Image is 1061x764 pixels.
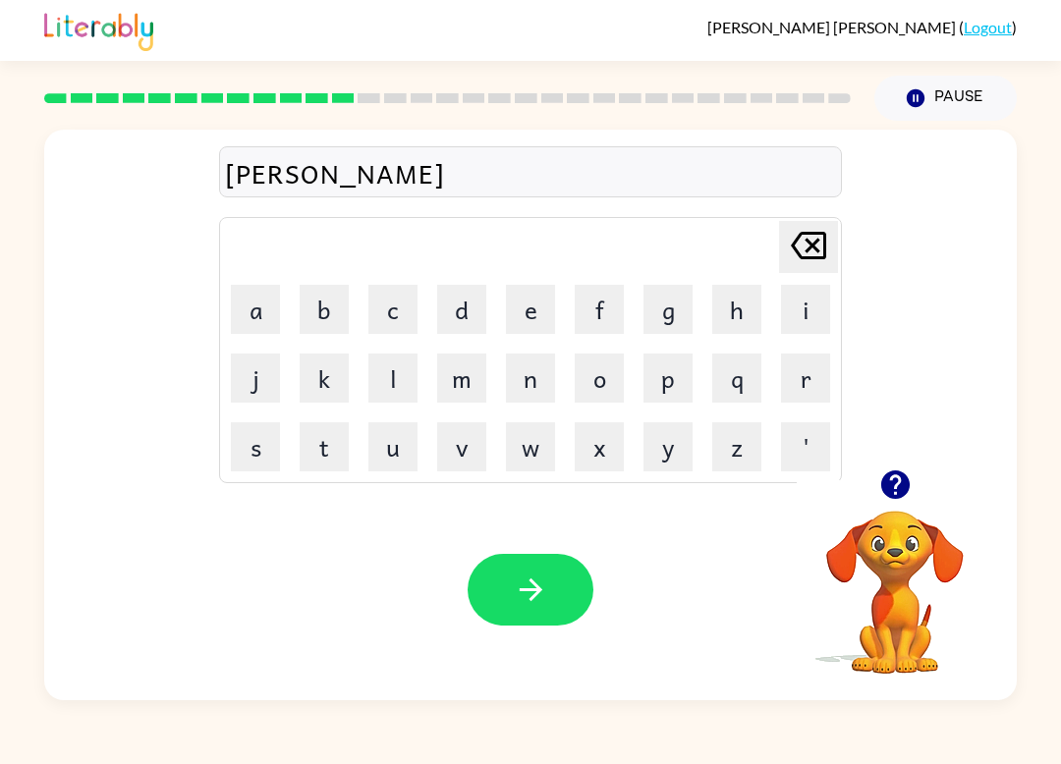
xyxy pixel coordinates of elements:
button: s [231,422,280,471]
button: e [506,285,555,334]
button: u [368,422,418,471]
button: o [575,354,624,403]
button: i [781,285,830,334]
div: ( ) [707,18,1017,36]
button: j [231,354,280,403]
img: Literably [44,8,153,51]
button: q [712,354,761,403]
button: l [368,354,418,403]
video: Your browser must support playing .mp4 files to use Literably. Please try using another browser. [797,480,993,677]
button: x [575,422,624,471]
button: Pause [874,76,1017,121]
button: p [643,354,693,403]
button: w [506,422,555,471]
div: [PERSON_NAME] [225,152,836,193]
button: a [231,285,280,334]
button: c [368,285,418,334]
button: d [437,285,486,334]
button: v [437,422,486,471]
button: f [575,285,624,334]
button: g [643,285,693,334]
button: ' [781,422,830,471]
button: m [437,354,486,403]
button: b [300,285,349,334]
span: [PERSON_NAME] [PERSON_NAME] [707,18,959,36]
button: r [781,354,830,403]
a: Logout [964,18,1012,36]
button: n [506,354,555,403]
button: y [643,422,693,471]
button: h [712,285,761,334]
button: k [300,354,349,403]
button: t [300,422,349,471]
button: z [712,422,761,471]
